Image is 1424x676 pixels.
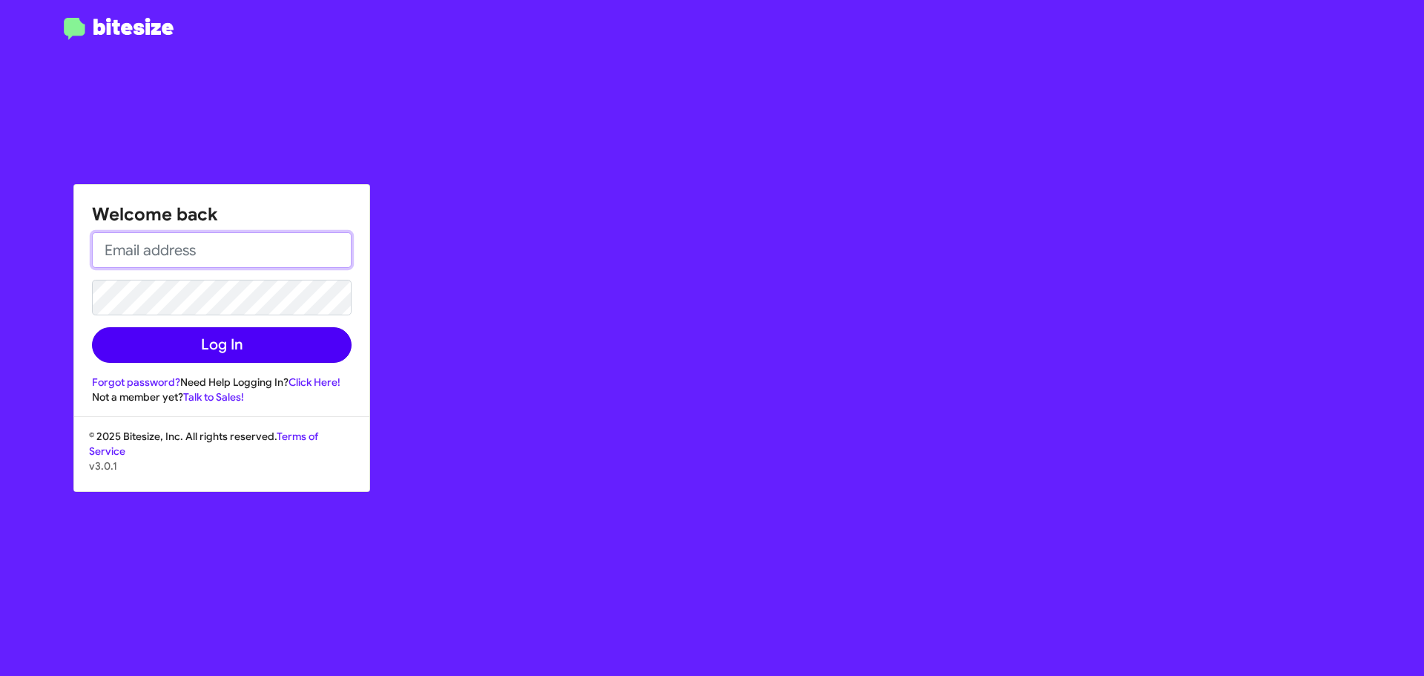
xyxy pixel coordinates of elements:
div: Not a member yet? [92,390,352,404]
input: Email address [92,232,352,268]
a: Click Here! [289,375,340,389]
div: © 2025 Bitesize, Inc. All rights reserved. [74,429,369,491]
h1: Welcome back [92,203,352,226]
div: Need Help Logging In? [92,375,352,390]
a: Forgot password? [92,375,180,389]
button: Log In [92,327,352,363]
p: v3.0.1 [89,459,355,473]
a: Talk to Sales! [183,390,244,404]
